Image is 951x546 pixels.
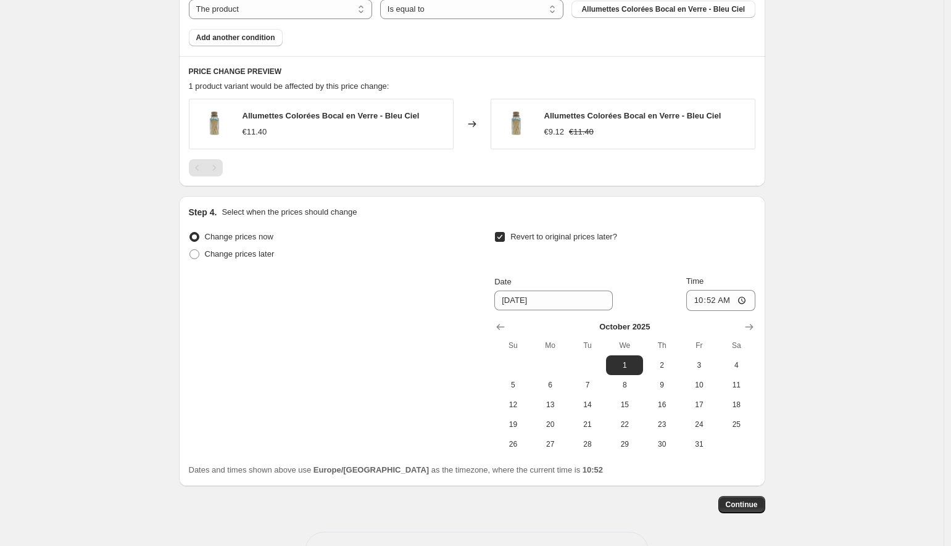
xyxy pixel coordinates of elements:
[686,276,704,286] span: Time
[499,341,526,350] span: Su
[497,105,534,143] img: AllumettesBleuCiel_80x.jpg
[723,420,750,429] span: 25
[499,380,526,390] span: 5
[611,341,638,350] span: We
[494,291,613,310] input: 9/24/2025
[723,360,750,370] span: 4
[723,400,750,410] span: 18
[681,375,718,395] button: Friday October 10 2025
[718,415,755,434] button: Saturday October 25 2025
[499,400,526,410] span: 12
[581,4,745,14] span: Allumettes Colorées Bocal en Verre - Bleu Ciel
[196,105,233,143] img: AllumettesBleuCiel_80x.jpg
[537,341,564,350] span: Mo
[189,67,755,77] h6: PRICE CHANGE PREVIEW
[606,415,643,434] button: Wednesday October 22 2025
[606,355,643,375] button: Wednesday October 1 2025
[499,420,526,429] span: 19
[643,375,680,395] button: Thursday October 9 2025
[222,206,357,218] p: Select when the prices should change
[723,380,750,390] span: 11
[494,375,531,395] button: Sunday October 5 2025
[726,500,758,510] span: Continue
[532,415,569,434] button: Monday October 20 2025
[189,206,217,218] h2: Step 4.
[643,434,680,454] button: Thursday October 30 2025
[532,336,569,355] th: Monday
[494,395,531,415] button: Sunday October 12 2025
[718,375,755,395] button: Saturday October 11 2025
[532,434,569,454] button: Monday October 27 2025
[537,439,564,449] span: 27
[643,336,680,355] th: Thursday
[574,341,601,350] span: Tu
[643,355,680,375] button: Thursday October 2 2025
[611,360,638,370] span: 1
[205,232,273,241] span: Change prices now
[574,380,601,390] span: 7
[686,400,713,410] span: 17
[686,420,713,429] span: 24
[189,29,283,46] button: Add another condition
[532,375,569,395] button: Monday October 6 2025
[718,355,755,375] button: Saturday October 4 2025
[189,81,389,91] span: 1 product variant would be affected by this price change:
[494,277,511,286] span: Date
[606,336,643,355] th: Wednesday
[569,126,594,138] strike: €11.40
[686,290,755,311] input: 12:00
[532,395,569,415] button: Monday October 13 2025
[189,159,223,176] nav: Pagination
[494,336,531,355] th: Sunday
[648,341,675,350] span: Th
[537,400,564,410] span: 13
[569,375,606,395] button: Tuesday October 7 2025
[648,439,675,449] span: 30
[569,395,606,415] button: Tuesday October 14 2025
[492,318,509,336] button: Show previous month, September 2025
[243,126,267,138] div: €11.40
[611,420,638,429] span: 22
[648,380,675,390] span: 9
[544,126,565,138] div: €9.12
[611,400,638,410] span: 15
[681,355,718,375] button: Friday October 3 2025
[686,439,713,449] span: 31
[723,341,750,350] span: Sa
[537,420,564,429] span: 20
[681,434,718,454] button: Friday October 31 2025
[571,1,755,18] button: Allumettes Colorées Bocal en Verre - Bleu Ciel
[569,434,606,454] button: Tuesday October 28 2025
[189,465,604,474] span: Dates and times shown above use as the timezone, where the current time is
[643,395,680,415] button: Thursday October 16 2025
[606,434,643,454] button: Wednesday October 29 2025
[494,434,531,454] button: Sunday October 26 2025
[494,415,531,434] button: Sunday October 19 2025
[544,111,721,120] span: Allumettes Colorées Bocal en Verre - Bleu Ciel
[681,336,718,355] th: Friday
[499,439,526,449] span: 26
[583,465,603,474] b: 10:52
[205,249,275,259] span: Change prices later
[574,420,601,429] span: 21
[569,336,606,355] th: Tuesday
[648,400,675,410] span: 16
[686,341,713,350] span: Fr
[611,380,638,390] span: 8
[574,439,601,449] span: 28
[648,420,675,429] span: 23
[686,360,713,370] span: 3
[314,465,429,474] b: Europe/[GEOGRAPHIC_DATA]
[611,439,638,449] span: 29
[718,336,755,355] th: Saturday
[196,33,275,43] span: Add another condition
[648,360,675,370] span: 2
[569,415,606,434] button: Tuesday October 21 2025
[681,395,718,415] button: Friday October 17 2025
[510,232,617,241] span: Revert to original prices later?
[606,375,643,395] button: Wednesday October 8 2025
[718,496,765,513] button: Continue
[686,380,713,390] span: 10
[606,395,643,415] button: Wednesday October 15 2025
[741,318,758,336] button: Show next month, November 2025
